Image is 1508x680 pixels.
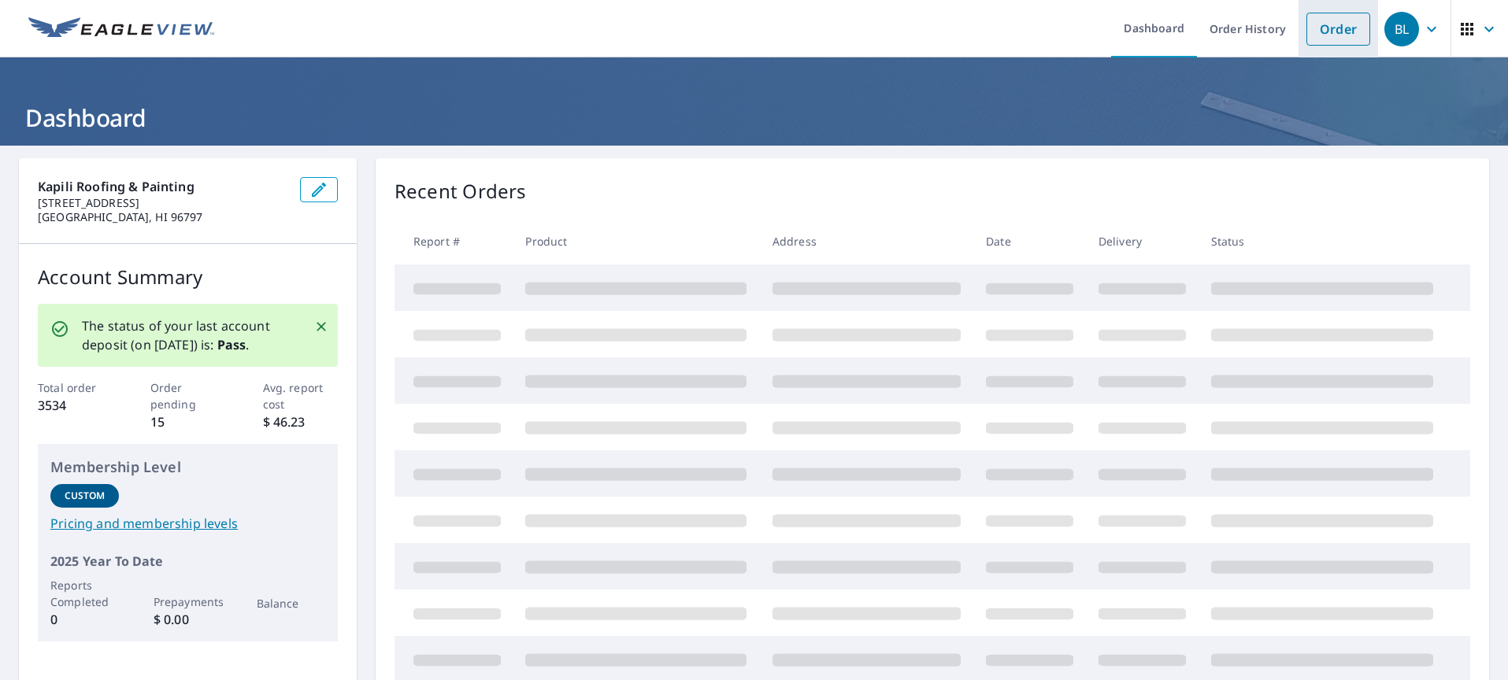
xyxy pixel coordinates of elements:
p: 0 [50,610,119,629]
p: 2025 Year To Date [50,552,325,571]
th: Report # [395,218,513,264]
p: The status of your last account deposit (on [DATE]) is: . [82,316,295,354]
a: Pricing and membership levels [50,514,325,533]
a: Order [1306,13,1370,46]
p: Recent Orders [395,177,527,205]
th: Status [1199,218,1446,264]
p: Reports Completed [50,577,119,610]
p: Account Summary [38,263,338,291]
th: Date [973,218,1086,264]
b: Pass [217,336,246,353]
p: Membership Level [50,456,325,478]
h1: Dashboard [19,102,1489,134]
th: Delivery [1086,218,1199,264]
img: EV Logo [28,17,214,41]
p: 15 [150,412,225,431]
p: 3534 [38,396,113,415]
p: Total order [38,379,113,396]
p: [STREET_ADDRESS] [38,196,287,210]
th: Address [760,218,973,264]
th: Product [513,218,759,264]
div: BL [1384,12,1419,46]
p: Balance [257,595,325,612]
button: Close [311,316,332,337]
p: $ 46.23 [263,412,338,431]
p: $ 0.00 [154,610,222,629]
p: Kapili Roofing & Painting [38,177,287,196]
p: Prepayments [154,593,222,610]
p: Custom [65,489,106,503]
p: Avg. report cost [263,379,338,412]
p: Order pending [150,379,225,412]
p: [GEOGRAPHIC_DATA], HI 96797 [38,210,287,224]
